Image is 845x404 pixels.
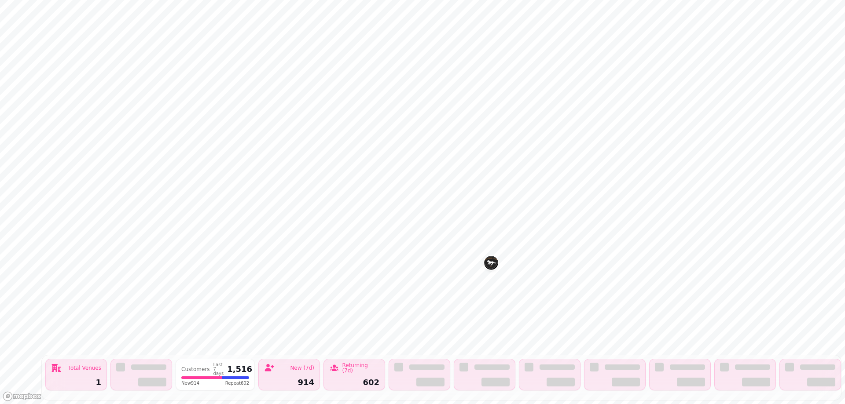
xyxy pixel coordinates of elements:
div: Map marker [484,256,498,273]
div: Last 7 days [213,363,224,376]
div: 1 [51,379,101,386]
div: Total Venues [68,365,101,371]
div: 914 [264,379,314,386]
div: Returning (7d) [342,363,379,373]
span: New 914 [181,380,199,386]
span: Repeat 602 [225,380,249,386]
div: New (7d) [290,365,314,371]
div: 602 [329,379,379,386]
a: Mapbox logo [3,391,41,401]
button: The High Flyer [484,256,498,270]
div: 1,516 [227,365,252,373]
div: Customers [181,367,210,372]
